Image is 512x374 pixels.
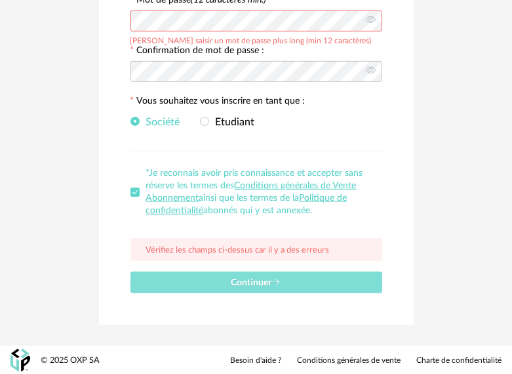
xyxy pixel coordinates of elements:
[231,278,281,287] span: Continuer
[130,34,372,45] div: [PERSON_NAME] saisir un mot de passe plus long (min 12 caractères)
[146,194,347,215] a: Politique de confidentialité
[130,46,265,58] label: Confirmation de mot de passe :
[230,356,281,366] a: Besoin d'aide ?
[416,356,502,366] a: Charte de confidentialité
[297,356,401,366] a: Conditions générales de vente
[140,117,180,127] span: Société
[146,169,363,215] span: *Je reconnais avoir pris connaissance et accepter sans réserve les termes des ainsi que les terme...
[146,246,330,255] span: Vérifiez les champs ci-dessus car il y a des erreurs
[130,96,305,108] label: Vous souhaitez vous inscrire en tant que :
[41,355,100,366] div: © 2025 OXP SA
[10,349,30,372] img: OXP
[209,117,255,127] span: Etudiant
[146,181,357,203] a: Conditions générales de Vente Abonnement
[130,272,382,293] button: Continuer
